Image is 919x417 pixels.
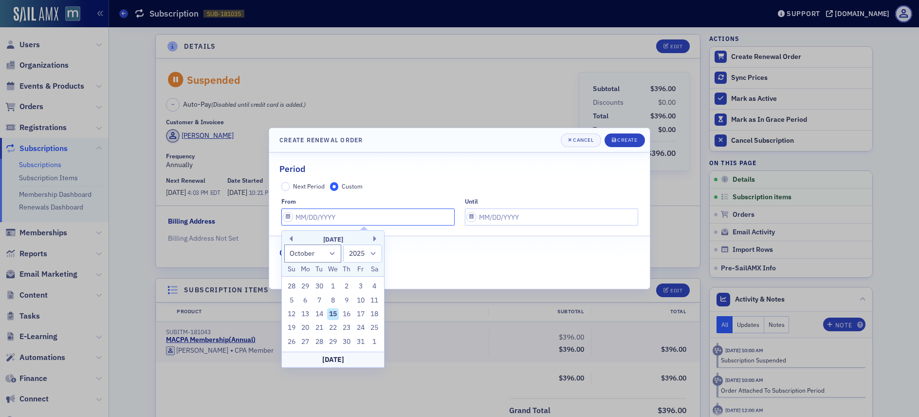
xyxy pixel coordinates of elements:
div: Mo [299,264,311,275]
div: Choose Thursday, October 16th, 2025 [341,308,353,320]
div: Cancel [573,137,593,143]
div: Choose Friday, October 31st, 2025 [355,336,367,348]
div: We [327,264,339,275]
div: Choose Monday, September 29th, 2025 [299,281,311,292]
div: Choose Monday, October 20th, 2025 [299,322,311,334]
div: Choose Friday, October 10th, 2025 [355,295,367,306]
div: Choose Friday, October 3rd, 2025 [355,281,367,292]
div: until [465,198,478,205]
div: Choose Monday, October 13th, 2025 [299,308,311,320]
h2: Period [279,163,305,175]
div: Choose Sunday, October 19th, 2025 [286,322,297,334]
h2: Options [279,246,310,259]
button: Previous Month [287,236,293,242]
div: Choose Wednesday, October 29th, 2025 [327,336,339,348]
div: Choose Tuesday, October 7th, 2025 [313,295,325,306]
div: Fr [355,264,367,275]
div: Choose Tuesday, October 28th, 2025 [313,336,325,348]
div: Th [341,264,353,275]
div: Choose Saturday, October 18th, 2025 [368,308,380,320]
div: Choose Wednesday, October 8th, 2025 [327,295,339,306]
div: Choose Saturday, November 1st, 2025 [368,336,380,348]
input: MM/DD/YYYY [465,208,638,226]
div: Choose Wednesday, October 22nd, 2025 [327,322,339,334]
div: Choose Thursday, October 30th, 2025 [341,336,353,348]
div: Choose Tuesday, October 21st, 2025 [313,322,325,334]
button: Create [605,133,645,147]
div: Choose Friday, October 17th, 2025 [355,308,367,320]
input: MM/DD/YYYY [281,208,455,226]
div: Choose Sunday, October 5th, 2025 [286,295,297,306]
div: Choose Monday, October 6th, 2025 [299,295,311,306]
h4: Create Renewal Order [279,135,363,144]
div: [DATE] [282,352,384,367]
div: Choose Thursday, October 23rd, 2025 [341,322,353,334]
div: Choose Saturday, October 4th, 2025 [368,281,380,292]
div: Choose Saturday, October 11th, 2025 [368,295,380,306]
div: Choose Tuesday, September 30th, 2025 [313,281,325,292]
div: Choose Sunday, September 28th, 2025 [286,281,297,292]
div: Choose Sunday, October 12th, 2025 [286,308,297,320]
button: Cancel [561,133,601,147]
div: Choose Thursday, October 2nd, 2025 [341,281,353,292]
span: Custom [342,182,363,190]
div: Choose Monday, October 27th, 2025 [299,336,311,348]
div: [DATE] [282,235,384,245]
div: Choose Tuesday, October 14th, 2025 [313,308,325,320]
div: Choose Thursday, October 9th, 2025 [341,295,353,306]
input: Next Period [281,182,290,191]
div: Choose Sunday, October 26th, 2025 [286,336,297,348]
div: Choose Saturday, October 25th, 2025 [368,322,380,334]
div: from [281,198,296,205]
div: Sa [368,264,380,275]
div: month 2025-10 [285,280,382,349]
input: Custom [330,182,339,191]
div: Choose Wednesday, October 15th, 2025 [327,308,339,320]
div: Tu [313,264,325,275]
div: Su [286,264,297,275]
div: Choose Wednesday, October 1st, 2025 [327,281,339,292]
div: Choose Friday, October 24th, 2025 [355,322,367,334]
span: Next Period [293,182,325,190]
div: Create [617,137,637,143]
button: Next Month [373,236,379,242]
